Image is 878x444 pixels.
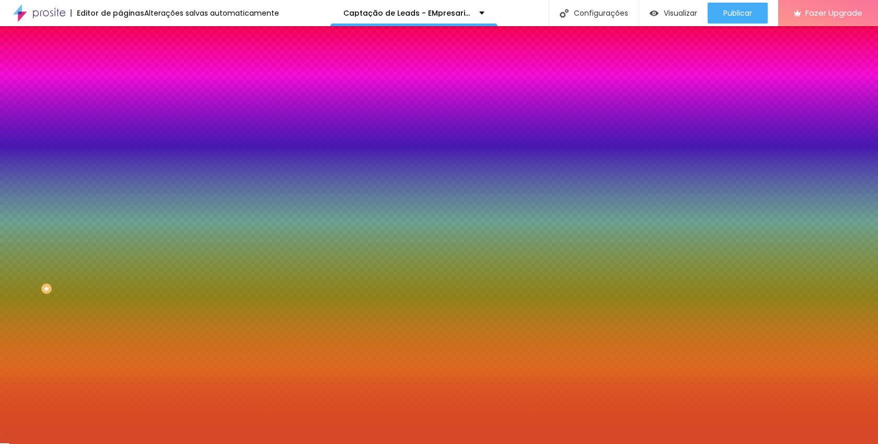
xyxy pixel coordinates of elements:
img: Icone [560,9,569,18]
div: Alterações salvas automaticamente [144,9,279,17]
p: Captação de Leads - EMpresarial [343,9,471,17]
img: view-1.svg [650,9,658,18]
div: Editor de páginas [71,9,144,17]
button: Visualizar [639,3,708,24]
span: Fazer Upgrade [805,8,862,17]
span: Publicar [723,9,752,17]
span: Visualizar [664,9,697,17]
button: Publicar [708,3,768,24]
